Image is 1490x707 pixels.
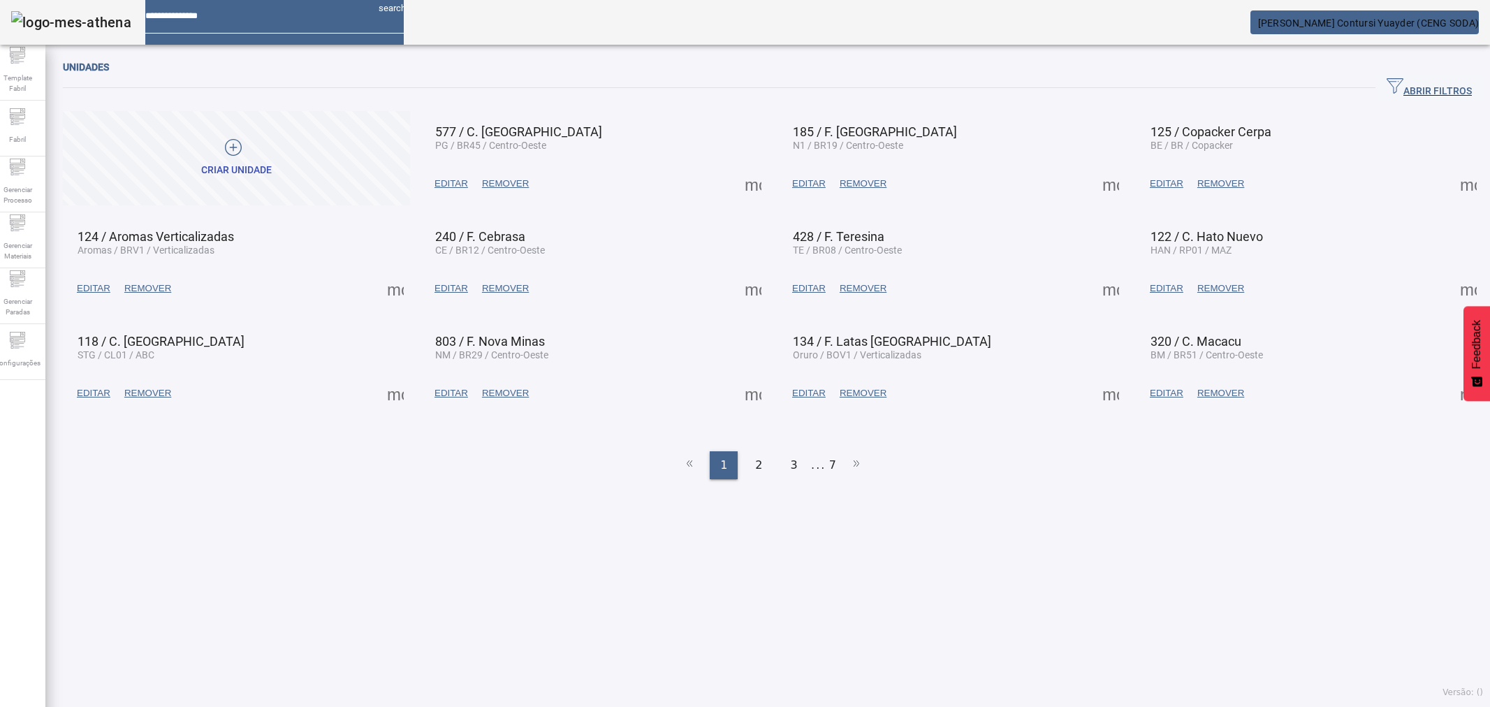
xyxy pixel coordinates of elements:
span: STG / CL01 / ABC [78,349,154,360]
button: Mais [1456,276,1481,301]
span: EDITAR [1150,386,1183,400]
span: EDITAR [792,177,826,191]
span: Versão: () [1442,687,1483,697]
button: Mais [740,381,766,406]
span: EDITAR [434,386,468,400]
span: 3 [791,457,798,474]
button: REMOVER [1190,171,1251,196]
span: 320 / C. Macacu [1151,334,1241,349]
span: REMOVER [482,386,529,400]
span: EDITAR [77,282,110,296]
button: EDITAR [785,381,833,406]
span: BM / BR51 / Centro-Oeste [1151,349,1263,360]
span: EDITAR [434,177,468,191]
button: EDITAR [70,381,117,406]
span: 2 [755,457,762,474]
span: Unidades [63,61,109,73]
span: Aromas / BRV1 / Verticalizadas [78,245,214,256]
button: REMOVER [833,381,893,406]
button: Mais [1098,381,1123,406]
span: REMOVER [1197,386,1244,400]
button: REMOVER [1190,276,1251,301]
button: EDITAR [785,171,833,196]
button: EDITAR [70,276,117,301]
span: Fabril [5,130,30,149]
span: REMOVER [840,282,886,296]
span: ABRIR FILTROS [1387,78,1472,99]
span: EDITAR [77,386,110,400]
span: REMOVER [482,177,529,191]
li: ... [812,451,826,479]
button: REMOVER [833,171,893,196]
span: [PERSON_NAME] Contursi Yuayder (CENG SODA) [1258,17,1480,29]
span: EDITAR [792,386,826,400]
span: EDITAR [434,282,468,296]
span: TE / BR08 / Centro-Oeste [793,245,902,256]
span: 428 / F. Teresina [793,229,884,244]
li: 7 [829,451,836,479]
span: EDITAR [1150,282,1183,296]
button: EDITAR [1143,276,1190,301]
span: 577 / C. [GEOGRAPHIC_DATA] [435,124,602,139]
button: EDITAR [1143,171,1190,196]
span: 240 / F. Cebrasa [435,229,525,244]
img: logo-mes-athena [11,11,131,34]
span: REMOVER [1197,282,1244,296]
div: Criar unidade [201,163,272,177]
button: Mais [383,381,408,406]
button: REMOVER [475,381,536,406]
span: CE / BR12 / Centro-Oeste [435,245,545,256]
span: REMOVER [840,177,886,191]
button: EDITAR [1143,381,1190,406]
button: EDITAR [428,276,475,301]
span: REMOVER [1197,177,1244,191]
button: Mais [1098,276,1123,301]
button: Feedback - Mostrar pesquisa [1463,306,1490,401]
span: REMOVER [840,386,886,400]
span: N1 / BR19 / Centro-Oeste [793,140,903,151]
button: Mais [740,276,766,301]
span: EDITAR [792,282,826,296]
span: Oruro / BOV1 / Verticalizadas [793,349,921,360]
button: Mais [740,171,766,196]
span: REMOVER [124,386,171,400]
button: REMOVER [117,381,178,406]
button: Criar unidade [63,111,410,205]
button: Mais [1456,381,1481,406]
span: REMOVER [482,282,529,296]
span: BE / BR / Copacker [1151,140,1233,151]
span: 125 / Copacker Cerpa [1151,124,1271,139]
button: EDITAR [428,381,475,406]
button: REMOVER [833,276,893,301]
span: 185 / F. [GEOGRAPHIC_DATA] [793,124,957,139]
span: 124 / Aromas Verticalizadas [78,229,234,244]
button: Mais [383,276,408,301]
button: REMOVER [475,171,536,196]
button: Mais [1098,171,1123,196]
span: HAN / RP01 / MAZ [1151,245,1232,256]
span: 803 / F. Nova Minas [435,334,545,349]
span: 134 / F. Latas [GEOGRAPHIC_DATA] [793,334,991,349]
button: EDITAR [785,276,833,301]
button: REMOVER [1190,381,1251,406]
span: 118 / C. [GEOGRAPHIC_DATA] [78,334,244,349]
button: Mais [1456,171,1481,196]
button: EDITAR [428,171,475,196]
span: Feedback [1470,320,1483,369]
span: REMOVER [124,282,171,296]
span: PG / BR45 / Centro-Oeste [435,140,546,151]
span: EDITAR [1150,177,1183,191]
span: NM / BR29 / Centro-Oeste [435,349,548,360]
span: 122 / C. Hato Nuevo [1151,229,1263,244]
button: REMOVER [117,276,178,301]
button: ABRIR FILTROS [1375,75,1483,101]
button: REMOVER [475,276,536,301]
